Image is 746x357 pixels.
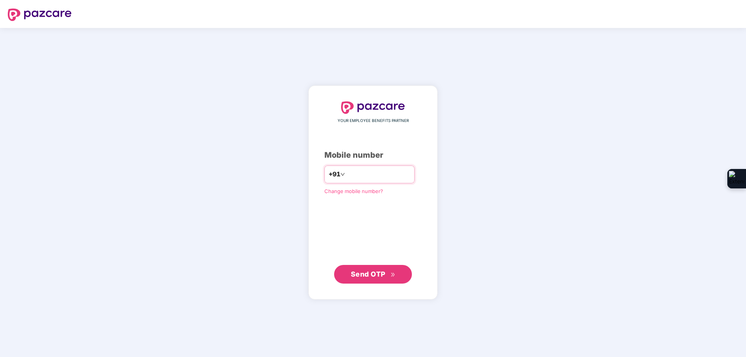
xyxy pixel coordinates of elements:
span: down [340,172,345,177]
span: double-right [391,272,396,277]
a: Change mobile number? [324,188,383,194]
img: logo [8,9,72,21]
img: Extension Icon [729,171,744,186]
img: logo [341,101,405,114]
span: +91 [329,169,340,179]
span: Send OTP [351,270,385,278]
span: YOUR EMPLOYEE BENEFITS PARTNER [338,118,409,124]
button: Send OTPdouble-right [334,265,412,284]
div: Mobile number [324,149,422,161]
